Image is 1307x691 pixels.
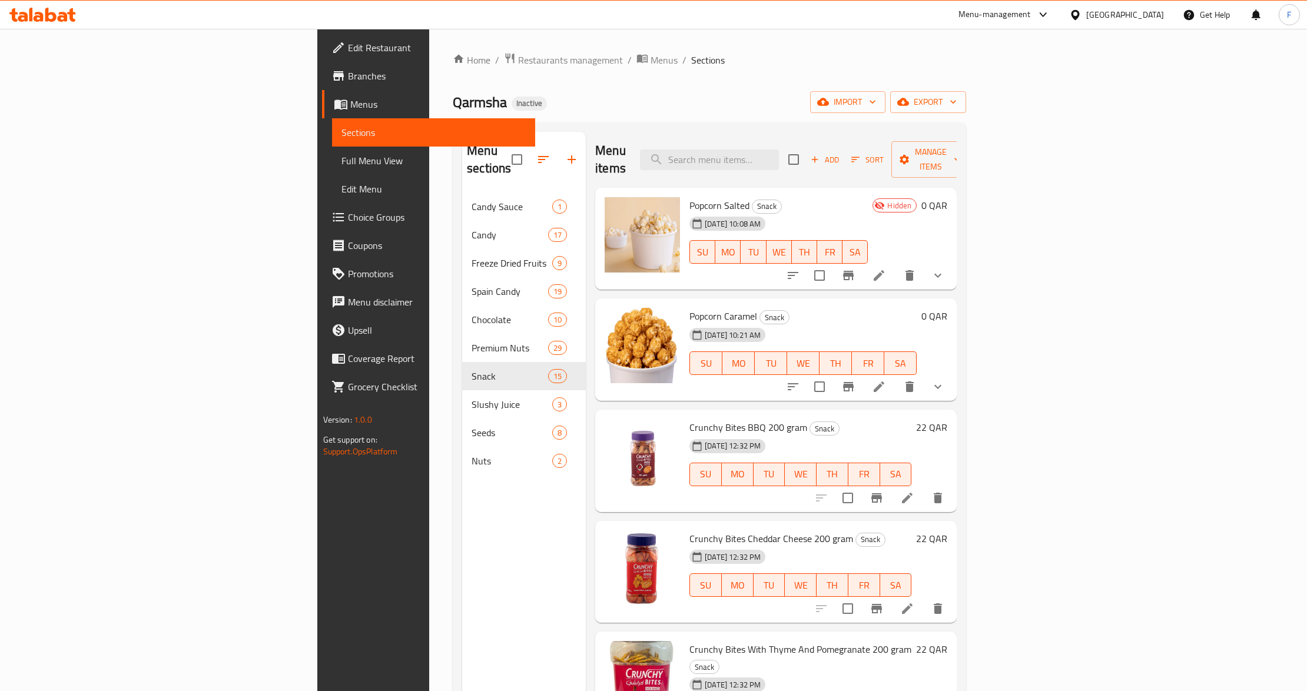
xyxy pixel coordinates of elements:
[682,53,686,67] li: /
[924,261,952,290] button: show more
[695,466,717,483] span: SU
[924,594,952,623] button: delete
[1287,8,1291,21] span: F
[548,313,567,327] div: items
[852,351,884,375] button: FR
[789,577,812,594] span: WE
[472,228,548,242] span: Candy
[916,419,947,436] h6: 22 QAR
[720,244,736,261] span: MO
[462,390,586,418] div: Slushy Juice3
[885,466,907,483] span: SA
[834,261,863,290] button: Branch-specific-item
[759,355,782,372] span: TU
[931,268,945,283] svg: Show Choices
[789,466,812,483] span: WE
[651,53,678,67] span: Menus
[605,197,680,273] img: Popcorn Salted
[820,95,876,109] span: import
[695,355,718,372] span: SU
[700,552,765,563] span: [DATE] 12:32 PM
[855,533,885,547] div: Snack
[453,52,966,68] nav: breadcrumb
[462,249,586,277] div: Freeze Dried Fruits9
[689,307,757,325] span: Popcorn Caramel
[348,238,526,253] span: Coupons
[835,596,860,621] span: Select to update
[472,313,548,327] span: Chocolate
[548,341,567,355] div: items
[890,91,966,113] button: export
[835,486,860,510] span: Select to update
[900,491,914,505] a: Edit menu item
[553,258,566,269] span: 9
[332,175,536,203] a: Edit Menu
[472,369,548,383] div: Snack
[322,231,536,260] a: Coupons
[722,573,754,597] button: MO
[758,577,781,594] span: TU
[792,240,817,264] button: TH
[472,397,552,411] span: Slushy Juice
[552,256,567,270] div: items
[322,260,536,288] a: Promotions
[844,151,891,169] span: Sort items
[767,240,792,264] button: WE
[1086,8,1164,21] div: [GEOGRAPHIC_DATA]
[817,463,848,486] button: TH
[715,240,741,264] button: MO
[924,373,952,401] button: show more
[690,660,719,674] span: Snack
[872,268,886,283] a: Edit menu item
[785,463,817,486] button: WE
[727,355,750,372] span: MO
[628,53,632,67] li: /
[322,34,536,62] a: Edit Restaurant
[820,351,852,375] button: TH
[348,295,526,309] span: Menu disclaimer
[752,200,782,214] div: Snack
[700,440,765,451] span: [DATE] 12:32 PM
[727,466,749,483] span: MO
[348,210,526,224] span: Choice Groups
[857,355,880,372] span: FR
[605,530,680,606] img: Crunchy Bites Cheddar Cheese 200 gram
[809,153,841,167] span: Add
[758,466,781,483] span: TU
[771,244,787,261] span: WE
[853,466,875,483] span: FR
[856,533,885,546] span: Snack
[472,454,552,468] span: Nuts
[472,200,552,214] div: Candy Sauce
[848,573,880,597] button: FR
[745,244,761,261] span: TU
[755,351,787,375] button: TU
[341,154,526,168] span: Full Menu View
[548,369,567,383] div: items
[605,308,680,383] img: Popcorn Caramel
[924,484,952,512] button: delete
[472,426,552,440] div: Seeds
[322,288,536,316] a: Menu disclaimer
[552,397,567,411] div: items
[462,447,586,475] div: Nuts2
[462,192,586,221] div: Candy Sauce1
[822,244,838,261] span: FR
[350,97,526,111] span: Menus
[549,343,566,354] span: 29
[553,399,566,410] span: 3
[348,323,526,337] span: Upsell
[472,341,548,355] div: Premium Nuts
[552,426,567,440] div: items
[895,373,924,401] button: delete
[322,90,536,118] a: Menus
[504,52,623,68] a: Restaurants management
[722,351,755,375] button: MO
[817,573,848,597] button: TH
[722,463,754,486] button: MO
[462,277,586,305] div: Spain Candy19
[821,466,844,483] span: TH
[779,261,807,290] button: sort-choices
[462,362,586,390] div: Snack15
